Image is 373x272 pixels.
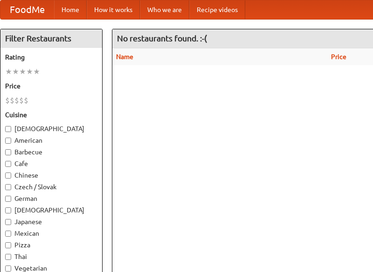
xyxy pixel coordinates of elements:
input: [DEMOGRAPHIC_DATA] [5,126,11,132]
label: [DEMOGRAPHIC_DATA] [5,124,97,133]
a: FoodMe [0,0,54,19]
li: ★ [33,66,40,77]
a: Who we are [140,0,189,19]
a: Home [54,0,87,19]
ng-pluralize: No restaurants found. :-( [117,34,207,43]
input: Czech / Slovak [5,184,11,190]
label: Mexican [5,229,97,238]
input: Cafe [5,161,11,167]
li: ★ [19,66,26,77]
label: Japanese [5,217,97,226]
input: Mexican [5,231,11,237]
h5: Price [5,81,97,91]
input: Barbecue [5,149,11,155]
a: Price [331,53,346,60]
label: Pizza [5,240,97,250]
input: German [5,196,11,202]
input: [DEMOGRAPHIC_DATA] [5,207,11,213]
li: ★ [26,66,33,77]
a: Recipe videos [189,0,245,19]
label: Chinese [5,171,97,180]
input: Pizza [5,242,11,248]
a: Name [116,53,133,60]
h5: Rating [5,53,97,62]
input: Thai [5,254,11,260]
input: Vegetarian [5,265,11,272]
label: [DEMOGRAPHIC_DATA] [5,206,97,215]
input: American [5,138,11,144]
label: German [5,194,97,203]
li: $ [5,95,10,106]
li: $ [10,95,14,106]
li: ★ [5,66,12,77]
input: Chinese [5,172,11,179]
input: Japanese [5,219,11,225]
label: American [5,136,97,145]
label: Barbecue [5,147,97,157]
label: Czech / Slovak [5,182,97,192]
h5: Cuisine [5,110,97,119]
label: Thai [5,252,97,261]
a: How it works [87,0,140,19]
li: $ [24,95,28,106]
h4: Filter Restaurants [0,29,102,48]
li: $ [14,95,19,106]
li: $ [19,95,24,106]
li: ★ [12,66,19,77]
label: Cafe [5,159,97,168]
